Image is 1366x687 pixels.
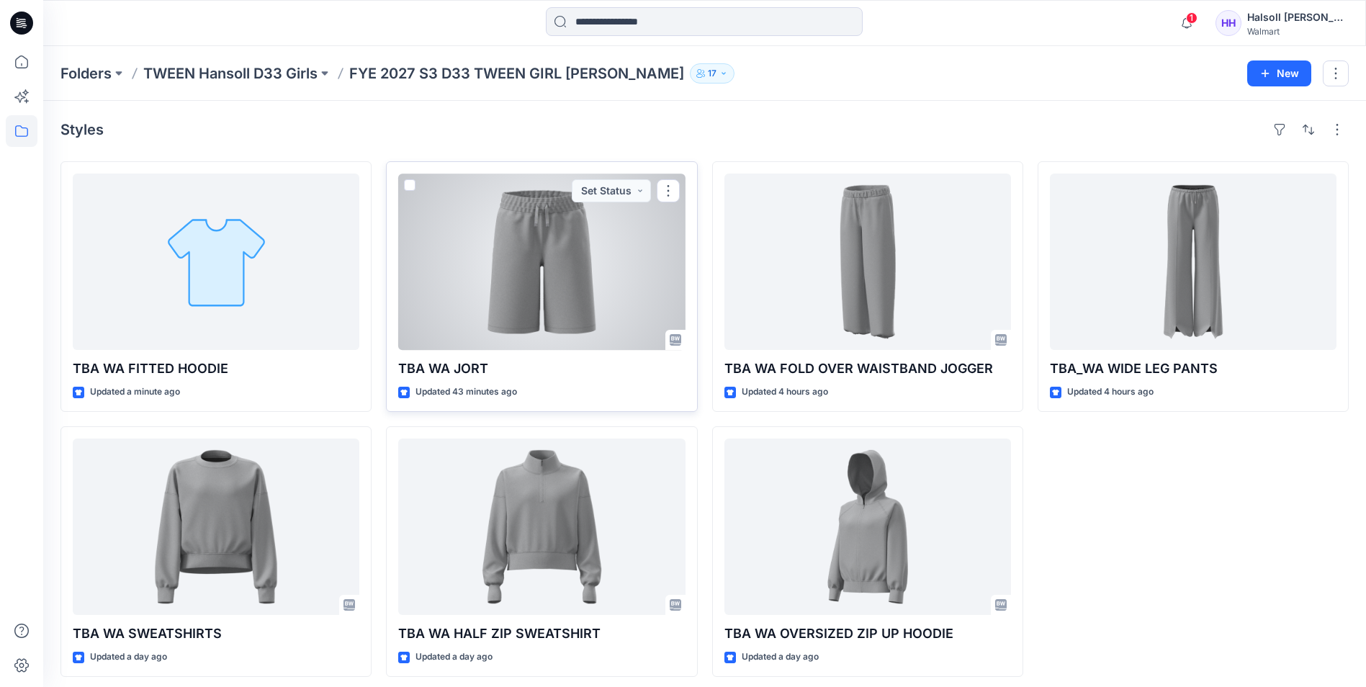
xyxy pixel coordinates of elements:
[415,650,493,665] p: Updated a day ago
[1050,174,1336,350] a: TBA_WA WIDE LEG PANTS
[724,624,1011,644] p: TBA WA OVERSIZED ZIP UP HOODIE
[73,359,359,379] p: TBA WA FITTED HOODIE
[724,359,1011,379] p: TBA WA FOLD OVER WAISTBAND JOGGER
[73,439,359,615] a: TBA WA SWEATSHIRTS
[73,174,359,350] a: TBA WA FITTED HOODIE
[708,66,716,81] p: 17
[1050,359,1336,379] p: TBA_WA WIDE LEG PANTS
[398,439,685,615] a: TBA WA HALF ZIP SWEATSHIRT
[724,439,1011,615] a: TBA WA OVERSIZED ZIP UP HOODIE
[398,359,685,379] p: TBA WA JORT
[742,385,828,400] p: Updated 4 hours ago
[415,385,517,400] p: Updated 43 minutes ago
[724,174,1011,350] a: TBA WA FOLD OVER WAISTBAND JOGGER
[690,63,734,84] button: 17
[1247,26,1348,37] div: Walmart
[1067,385,1154,400] p: Updated 4 hours ago
[1247,60,1311,86] button: New
[90,650,167,665] p: Updated a day ago
[1186,12,1198,24] span: 1
[742,650,819,665] p: Updated a day ago
[90,385,180,400] p: Updated a minute ago
[398,174,685,350] a: TBA WA JORT
[398,624,685,644] p: TBA WA HALF ZIP SWEATSHIRT
[349,63,684,84] p: FYE 2027 S3 D33 TWEEN GIRL [PERSON_NAME]
[143,63,318,84] a: TWEEN Hansoll D33 Girls
[1216,10,1241,36] div: HH
[60,121,104,138] h4: Styles
[73,624,359,644] p: TBA WA SWEATSHIRTS
[1247,9,1348,26] div: Halsoll [PERSON_NAME] Girls Design Team
[60,63,112,84] a: Folders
